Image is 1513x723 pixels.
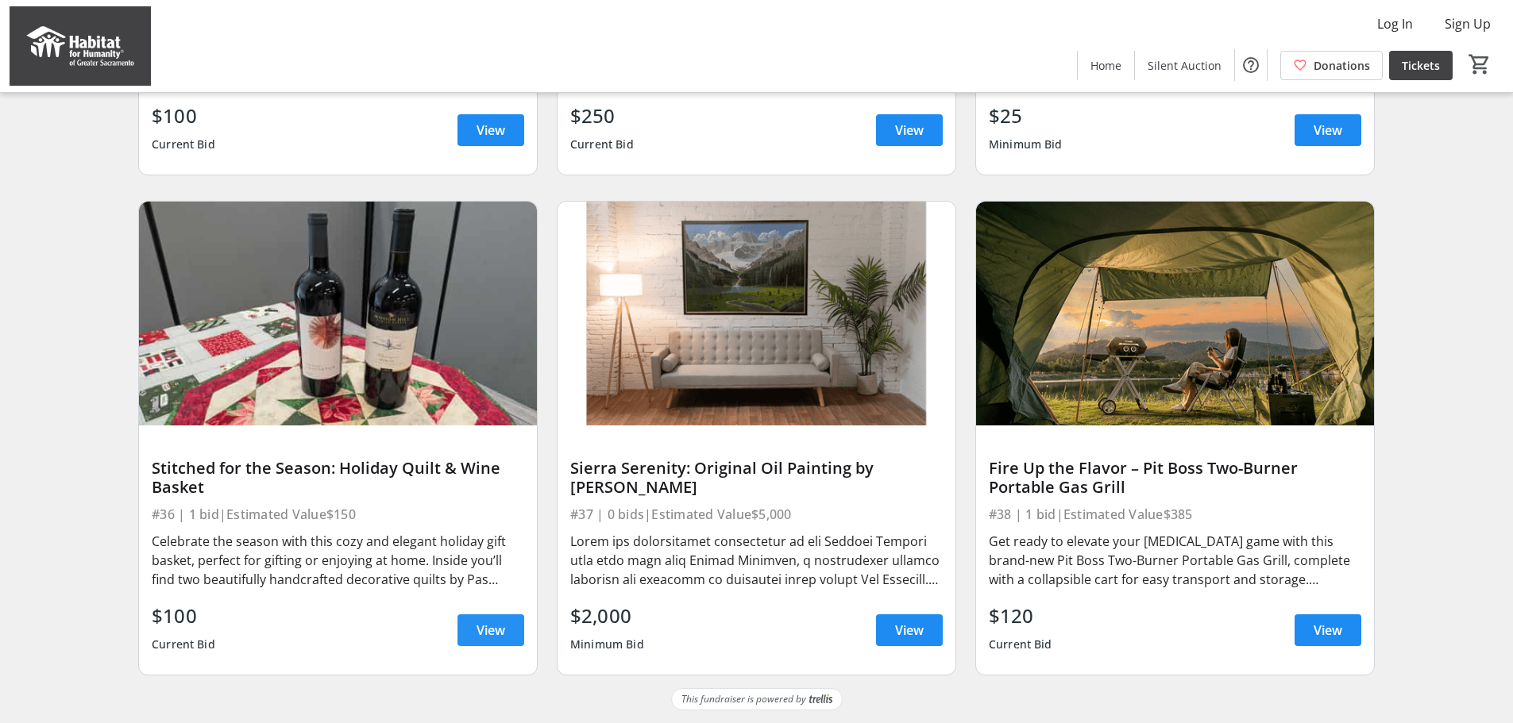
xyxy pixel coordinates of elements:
a: Donations [1280,51,1383,80]
div: $100 [152,602,215,630]
div: Current Bid [989,630,1052,659]
a: Silent Auction [1135,51,1234,80]
button: Log In [1364,11,1426,37]
div: Sierra Serenity: Original Oil Painting by [PERSON_NAME] [570,459,943,497]
div: Minimum Bid [570,630,644,659]
a: Tickets [1389,51,1453,80]
div: $25 [989,102,1063,130]
span: View [1314,121,1342,140]
a: View [1295,614,1361,646]
div: Get ready to elevate your [MEDICAL_DATA] game with this brand-new Pit Boss Two-Burner Portable Ga... [989,532,1361,589]
a: View [457,114,524,146]
button: Sign Up [1432,11,1503,37]
span: Tickets [1402,57,1440,74]
div: Minimum Bid [989,130,1063,159]
span: View [1314,621,1342,640]
span: View [477,621,505,640]
div: $250 [570,102,634,130]
span: Donations [1314,57,1370,74]
div: #37 | 0 bids | Estimated Value $5,000 [570,503,943,525]
span: View [895,621,924,640]
span: This fundraiser is powered by [681,692,806,706]
span: Home [1090,57,1121,74]
img: Trellis Logo [809,694,832,705]
button: Help [1235,49,1267,81]
div: Current Bid [570,130,634,159]
button: Cart [1465,50,1494,79]
a: View [876,614,943,646]
span: Sign Up [1445,14,1491,33]
div: $100 [152,102,215,130]
div: Current Bid [152,630,215,659]
div: Lorem ips dolorsitamet consectetur ad eli Seddoei Tempori utla etdo magn aliq Enimad Minimven, q ... [570,532,943,589]
div: #38 | 1 bid | Estimated Value $385 [989,503,1361,525]
img: Fire Up the Flavor – Pit Boss Two-Burner Portable Gas Grill [976,202,1374,425]
div: Celebrate the season with this cozy and elegant holiday gift basket, perfect for gifting or enjoy... [152,532,524,589]
span: View [895,121,924,140]
a: View [1295,114,1361,146]
div: #36 | 1 bid | Estimated Value $150 [152,503,524,525]
div: Current Bid [152,130,215,159]
div: Fire Up the Flavor – Pit Boss Two-Burner Portable Gas Grill [989,459,1361,497]
img: Stitched for the Season: Holiday Quilt & Wine Basket [139,202,537,425]
img: Habitat for Humanity of Greater Sacramento's Logo [10,6,151,86]
span: Silent Auction [1148,57,1222,74]
a: View [876,114,943,146]
span: View [477,121,505,140]
a: View [457,614,524,646]
img: Sierra Serenity: Original Oil Painting by Tom Sorenson [558,202,955,425]
span: Log In [1377,14,1413,33]
a: Home [1078,51,1134,80]
div: $120 [989,602,1052,630]
div: $2,000 [570,602,644,630]
div: Stitched for the Season: Holiday Quilt & Wine Basket [152,459,524,497]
